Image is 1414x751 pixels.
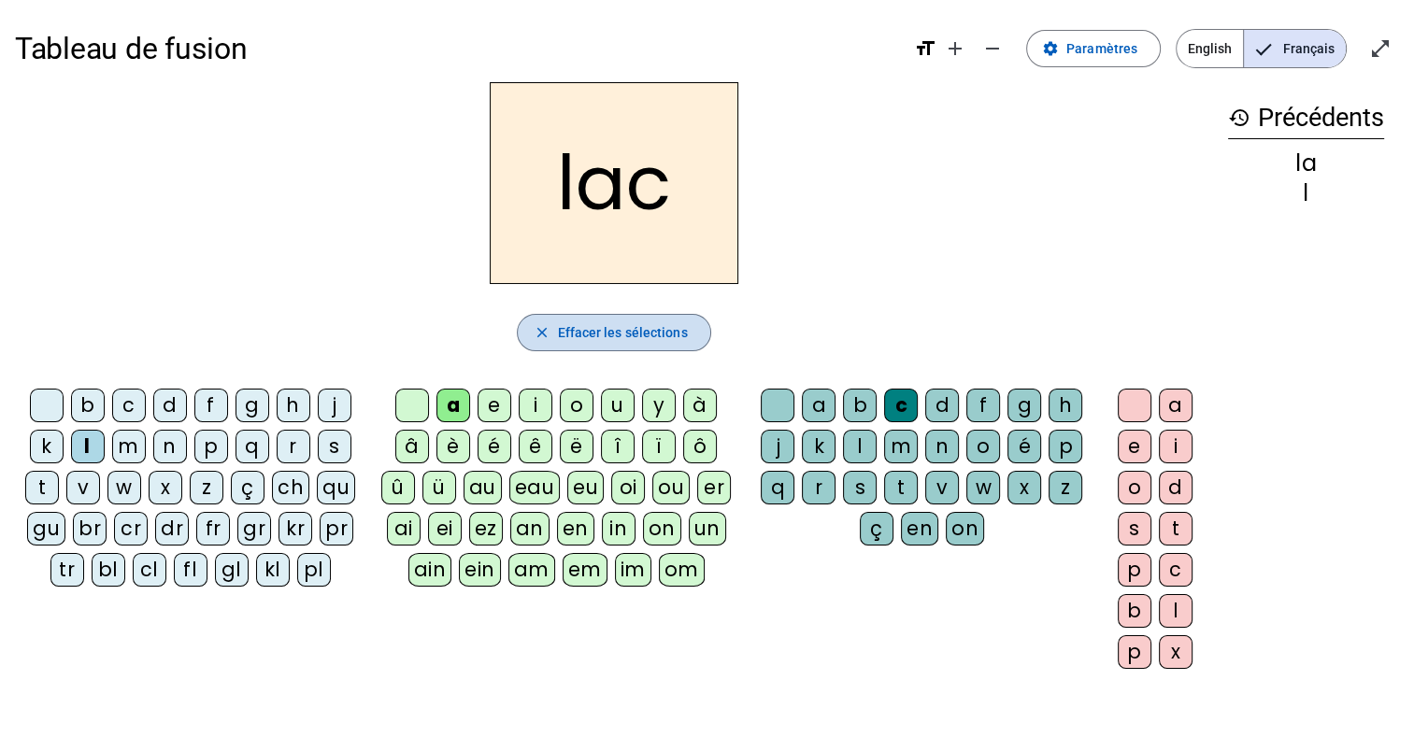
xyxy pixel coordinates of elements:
div: x [1159,635,1193,669]
div: la [1228,152,1384,175]
div: s [318,430,351,463]
div: am [508,553,555,587]
div: y [642,389,676,422]
div: in [602,512,636,546]
div: gl [215,553,249,587]
div: t [884,471,918,504]
span: Français [1244,30,1346,67]
div: ë [560,430,593,463]
div: w [966,471,1000,504]
div: ein [459,553,501,587]
div: tr [50,553,84,587]
div: im [615,553,651,587]
div: i [519,389,552,422]
div: p [194,430,228,463]
div: l [843,430,877,463]
div: cl [133,553,166,587]
div: er [697,471,731,504]
mat-button-toggle-group: Language selection [1176,29,1347,68]
div: fr [196,512,230,546]
div: kr [279,512,312,546]
div: d [925,389,959,422]
div: en [557,512,594,546]
mat-icon: open_in_full [1369,37,1392,60]
div: p [1118,553,1151,587]
div: k [802,430,836,463]
div: an [510,512,550,546]
div: b [1118,594,1151,628]
div: ô [683,430,717,463]
div: un [689,512,726,546]
mat-icon: close [533,324,550,341]
button: Effacer les sélections [517,314,710,351]
mat-icon: remove [981,37,1004,60]
h3: Précédents [1228,97,1384,139]
div: d [1159,471,1193,504]
div: oi [611,471,645,504]
div: eau [509,471,561,504]
div: d [153,389,187,422]
div: é [478,430,511,463]
div: eu [567,471,604,504]
div: gu [27,512,65,546]
div: î [601,430,635,463]
div: gr [237,512,271,546]
div: p [1118,635,1151,669]
div: h [277,389,310,422]
div: ez [469,512,503,546]
div: û [381,471,415,504]
div: om [659,553,705,587]
div: â [395,430,429,463]
div: on [643,512,681,546]
div: é [1007,430,1041,463]
mat-icon: settings [1042,40,1059,57]
div: ch [272,471,309,504]
div: f [194,389,228,422]
div: r [277,430,310,463]
div: o [560,389,593,422]
div: kl [256,553,290,587]
div: ou [652,471,690,504]
div: ç [231,471,264,504]
mat-icon: add [944,37,966,60]
div: l [1228,182,1384,205]
div: s [843,471,877,504]
div: a [1159,389,1193,422]
div: e [478,389,511,422]
span: English [1177,30,1243,67]
div: ï [642,430,676,463]
div: qu [317,471,355,504]
mat-icon: format_size [914,37,936,60]
div: b [843,389,877,422]
div: z [190,471,223,504]
div: au [464,471,502,504]
div: a [436,389,470,422]
button: Augmenter la taille de la police [936,30,974,67]
div: l [71,430,105,463]
div: n [153,430,187,463]
div: i [1159,430,1193,463]
div: k [30,430,64,463]
span: Effacer les sélections [557,321,687,344]
div: c [1159,553,1193,587]
div: u [601,389,635,422]
div: w [107,471,141,504]
div: ai [387,512,421,546]
div: g [1007,389,1041,422]
div: on [946,512,984,546]
button: Entrer en plein écran [1362,30,1399,67]
div: pr [320,512,353,546]
div: em [563,553,607,587]
div: x [1007,471,1041,504]
div: cr [114,512,148,546]
div: f [966,389,1000,422]
div: n [925,430,959,463]
div: b [71,389,105,422]
div: pl [297,553,331,587]
div: j [761,430,794,463]
div: ê [519,430,552,463]
div: g [236,389,269,422]
div: ei [428,512,462,546]
div: en [901,512,938,546]
div: s [1118,512,1151,546]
